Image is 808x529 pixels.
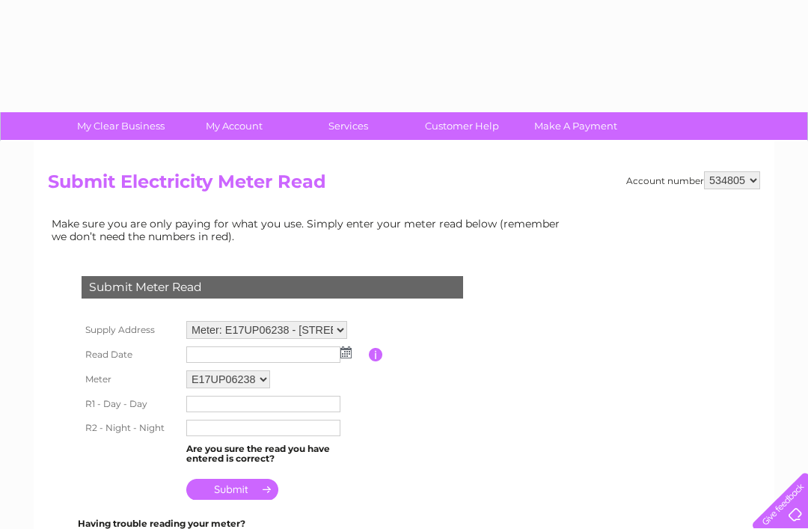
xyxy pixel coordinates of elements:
th: Meter [78,367,183,392]
img: ... [340,346,352,358]
a: My Account [173,112,296,140]
input: Submit [186,479,278,500]
a: Customer Help [400,112,524,140]
th: R1 - Day - Day [78,392,183,416]
th: Supply Address [78,317,183,343]
a: Services [287,112,410,140]
a: My Clear Business [59,112,183,140]
div: Submit Meter Read [82,276,463,299]
td: Are you sure the read you have entered is correct? [183,440,369,468]
td: Make sure you are only paying for what you use. Simply enter your meter read below (remember we d... [48,214,572,245]
input: Information [369,348,383,361]
h2: Submit Electricity Meter Read [48,171,760,200]
th: Read Date [78,343,183,367]
b: Having trouble reading your meter? [78,518,245,529]
a: Make A Payment [514,112,637,140]
div: Account number [626,171,760,189]
th: R2 - Night - Night [78,416,183,440]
